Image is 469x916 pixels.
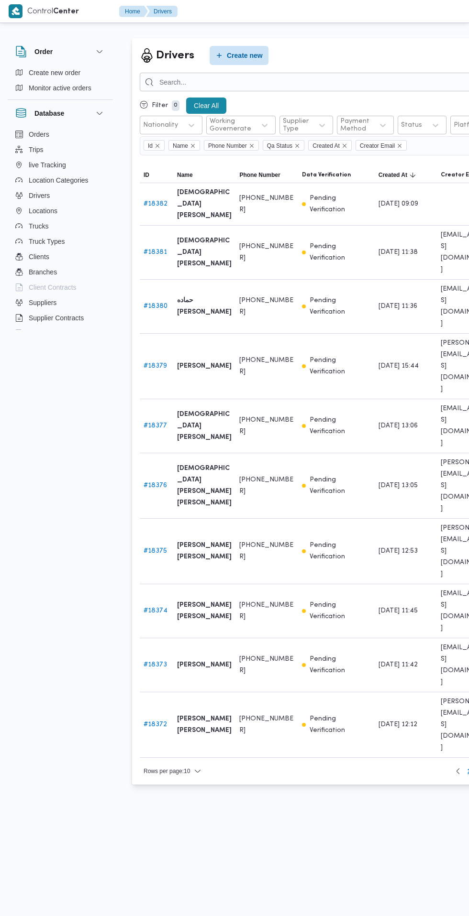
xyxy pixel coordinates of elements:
[144,140,165,151] span: Id
[177,235,232,270] b: [DEMOGRAPHIC_DATA] [PERSON_NAME]
[140,167,173,183] button: ID
[310,355,371,378] p: Pending Verification
[210,46,268,65] button: Create new
[11,249,109,264] button: Clients
[210,118,251,133] div: Working Governerate
[11,173,109,188] button: Location Categories
[155,143,160,149] button: Remove Id from selection in this group
[140,765,205,777] button: Rows per page:10
[190,143,196,149] button: Remove Name from selection in this group
[152,102,168,109] p: Filter
[173,141,188,151] span: Name
[144,423,167,429] a: #18377
[146,6,178,17] button: Drivers
[29,312,84,324] span: Supplier Contracts
[144,548,167,554] a: #18375
[9,4,22,18] img: X8yXhbKr1z7QwAAAABJRU5ErkJggg==
[177,295,232,318] b: حماده [PERSON_NAME]
[177,187,232,221] b: [DEMOGRAPHIC_DATA] [PERSON_NAME]
[239,600,294,622] span: [PHONE_NUMBER]
[379,420,418,432] span: [DATE] 13:06
[144,303,167,309] a: #18380
[177,360,232,372] b: [PERSON_NAME]
[29,174,89,186] span: Location Categories
[177,409,232,443] b: [DEMOGRAPHIC_DATA] [PERSON_NAME]
[34,46,53,57] h3: Order
[375,167,437,183] button: Created AtSorted in descending order
[239,241,294,264] span: [PHONE_NUMBER]
[267,141,292,151] span: Qa Status
[310,600,371,622] p: Pending Verification
[379,198,418,210] span: [DATE] 09:09
[172,100,179,111] p: 0
[148,141,153,151] span: Id
[239,171,280,179] span: Phone Number
[29,190,50,201] span: Drivers
[144,608,167,614] a: #18374
[177,171,193,179] span: Name
[11,264,109,280] button: Branches
[379,247,418,258] span: [DATE] 11:38
[310,474,371,497] p: Pending Verification
[177,659,232,671] b: [PERSON_NAME]
[53,8,79,15] b: Center
[11,65,109,80] button: Create new order
[11,127,109,142] button: Orders
[144,363,167,369] a: #18379
[356,140,407,151] span: Creator Email
[452,765,464,777] button: Previous page
[310,540,371,563] p: Pending Verification
[10,878,40,906] iframe: chat widget
[401,121,422,129] div: Status
[409,171,417,179] svg: Sorted in descending order
[342,143,347,149] button: Remove Created At from selection in this group
[11,234,109,249] button: Truck Types
[29,297,56,308] span: Suppliers
[235,167,298,183] button: Phone Number
[239,540,294,563] span: [PHONE_NUMBER]
[29,266,57,278] span: Branches
[177,713,232,736] b: [PERSON_NAME] [PERSON_NAME]
[144,482,167,489] a: #18376
[29,159,66,171] span: live Tracking
[263,140,304,151] span: Qa Status
[294,143,300,149] button: Remove Qa Status from selection in this group
[11,142,109,157] button: Trips
[29,220,48,232] span: Trucks
[310,295,371,318] p: Pending Verification
[227,50,263,61] span: Create new
[8,127,113,334] div: Database
[310,193,371,216] p: Pending Verification
[360,141,395,151] span: Creator Email
[15,46,105,57] button: Order
[11,310,109,326] button: Supplier Contracts
[208,141,247,151] span: Phone Number
[379,480,418,491] span: [DATE] 13:05
[379,659,418,671] span: [DATE] 11:42
[29,205,57,217] span: Locations
[379,360,419,372] span: [DATE] 15:44
[144,765,190,777] span: Rows per page : 10
[15,108,105,119] button: Database
[239,295,294,318] span: [PHONE_NUMBER]
[310,713,371,736] p: Pending Verification
[249,143,255,149] button: Remove Phone Number from selection in this group
[308,140,352,151] span: Created At
[119,6,148,17] button: Home
[11,203,109,218] button: Locations
[34,108,64,119] h3: Database
[239,474,294,497] span: [PHONE_NUMBER]
[239,193,294,216] span: [PHONE_NUMBER]
[283,118,309,133] div: Supplier Type
[379,545,418,557] span: [DATE] 12:53
[29,251,49,262] span: Clients
[313,141,340,151] span: Created At
[156,47,194,64] h2: Drivers
[11,326,109,341] button: Devices
[239,654,294,676] span: [PHONE_NUMBER]
[29,67,80,78] span: Create new order
[310,241,371,264] p: Pending Verification
[168,140,200,151] span: Name
[144,721,167,728] a: #18372
[144,662,167,668] a: #18373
